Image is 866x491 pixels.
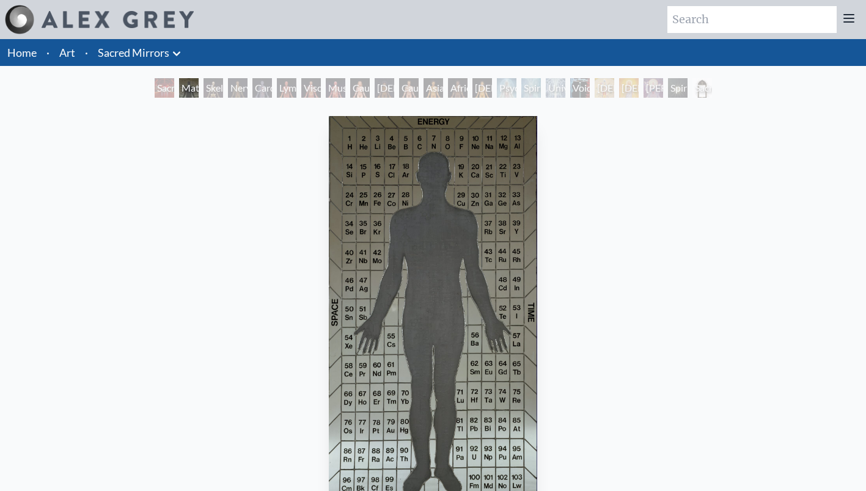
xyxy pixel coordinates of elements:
div: Caucasian Woman [350,78,370,98]
div: Asian Man [424,78,443,98]
div: [DEMOGRAPHIC_DATA] [595,78,614,98]
div: Lymphatic System [277,78,296,98]
div: [PERSON_NAME] [644,78,663,98]
div: Sacred Mirrors Frame [692,78,712,98]
div: Void Clear Light [570,78,590,98]
div: Sacred Mirrors Room, [GEOGRAPHIC_DATA] [155,78,174,98]
div: [DEMOGRAPHIC_DATA] Woman [375,78,394,98]
div: Nervous System [228,78,248,98]
div: Skeletal System [204,78,223,98]
div: Material World [179,78,199,98]
div: Muscle System [326,78,345,98]
div: Psychic Energy System [497,78,516,98]
a: Art [59,44,75,61]
input: Search [667,6,837,33]
div: Spiritual World [668,78,688,98]
div: Universal Mind Lattice [546,78,565,98]
div: Viscera [301,78,321,98]
a: Sacred Mirrors [98,44,169,61]
div: Caucasian Man [399,78,419,98]
li: · [42,39,54,66]
div: [DEMOGRAPHIC_DATA] Woman [472,78,492,98]
div: [DEMOGRAPHIC_DATA] [619,78,639,98]
li: · [80,39,93,66]
a: Home [7,46,37,59]
div: Spiritual Energy System [521,78,541,98]
div: African Man [448,78,468,98]
div: Cardiovascular System [252,78,272,98]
